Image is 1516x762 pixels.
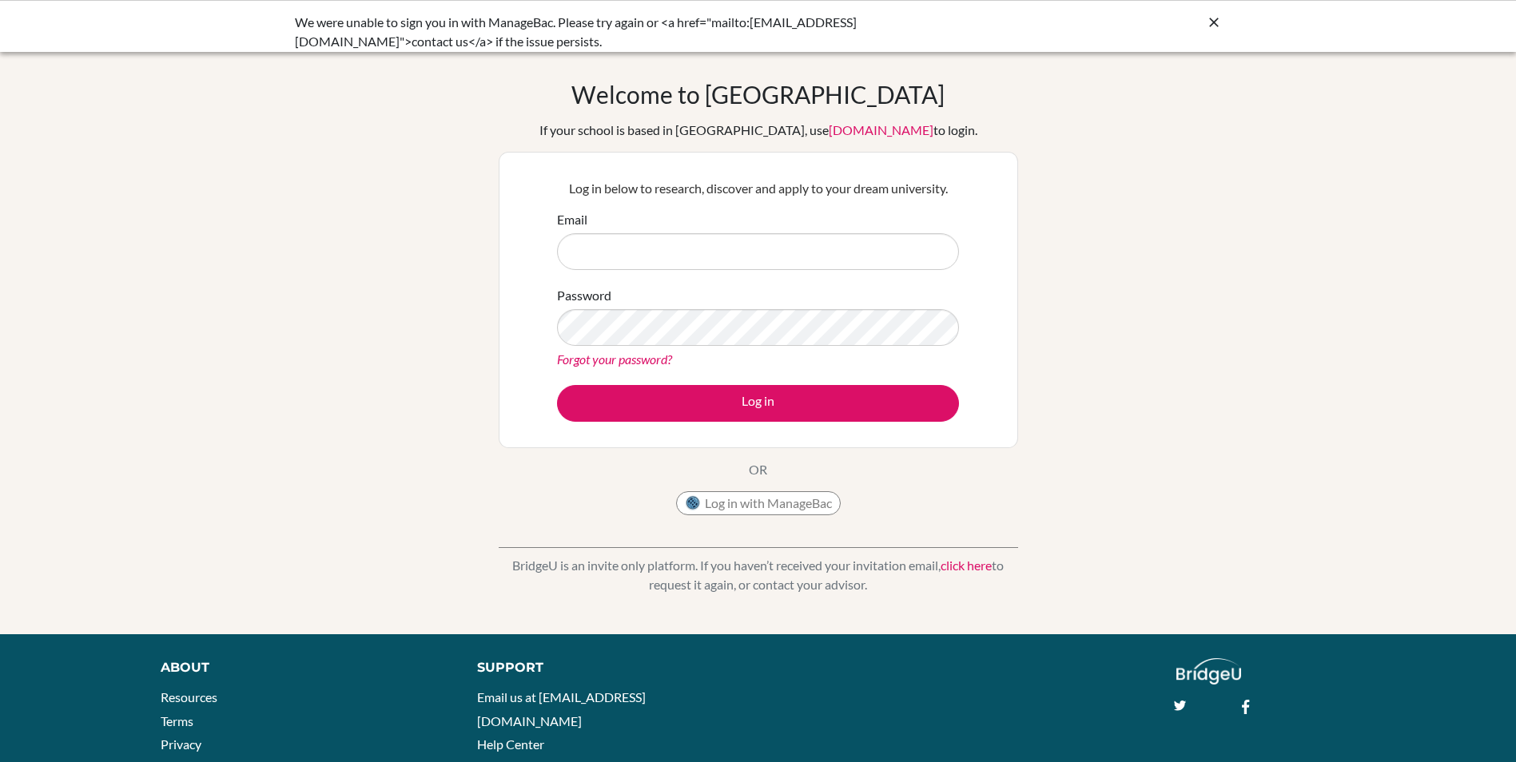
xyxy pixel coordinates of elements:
[161,713,193,728] a: Terms
[295,13,982,51] div: We were unable to sign you in with ManageBac. Please try again or <a href="mailto:[EMAIL_ADDRESS]...
[676,491,841,515] button: Log in with ManageBac
[829,122,933,137] a: [DOMAIN_NAME]
[749,460,767,479] p: OR
[941,558,992,573] a: click here
[557,210,587,229] label: Email
[557,286,611,305] label: Password
[1176,658,1241,685] img: logo_white@2x-f4f0deed5e89b7ecb1c2cc34c3e3d731f90f0f143d5ea2071677605dd97b5244.png
[477,658,739,677] div: Support
[161,689,217,704] a: Resources
[557,179,959,198] p: Log in below to research, discover and apply to your dream university.
[557,385,959,422] button: Log in
[161,736,201,752] a: Privacy
[477,736,544,752] a: Help Center
[161,658,441,677] div: About
[571,80,945,109] h1: Welcome to [GEOGRAPHIC_DATA]
[539,121,977,140] div: If your school is based in [GEOGRAPHIC_DATA], use to login.
[477,689,646,728] a: Email us at [EMAIL_ADDRESS][DOMAIN_NAME]
[557,351,672,367] a: Forgot your password?
[499,556,1018,594] p: BridgeU is an invite only platform. If you haven’t received your invitation email, to request it ...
